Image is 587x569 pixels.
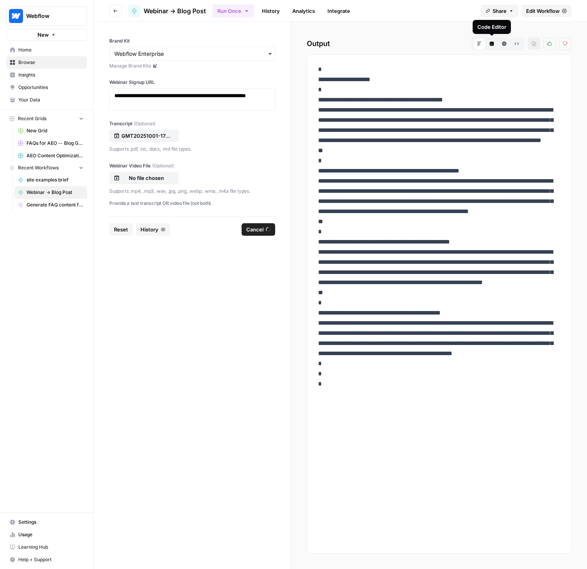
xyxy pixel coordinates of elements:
[27,127,84,134] span: New Grid
[109,200,212,206] strong: Provide a text transcript OR video file (not both).
[14,199,87,211] a: Generate FAQ content for AEO [Product/Features]
[114,50,270,58] input: Webflow Enterprise
[109,223,133,236] button: Reset
[6,69,87,81] a: Insights
[526,7,560,15] span: Edit Workflow
[14,186,87,199] a: Webinar -> Blog Post
[152,162,174,169] span: (Optional)
[18,556,84,563] span: Help + Support
[121,132,171,140] p: GMT20251001-170045_Recording.transcript.txt
[109,120,275,127] label: Transcript
[323,5,355,17] a: Integrate
[6,56,87,69] a: Browse
[14,137,87,149] a: FAQs for AEO -- Blog Grid
[18,544,84,551] span: Learning Hub
[6,29,87,41] button: New
[27,201,84,208] span: Generate FAQ content for AEO [Product/Features]
[257,5,285,17] a: History
[6,81,87,94] a: Opportunities
[212,4,254,18] button: Run Once
[18,115,46,122] span: Recent Grids
[136,223,170,236] button: History
[6,6,87,26] button: Workspace: Webflow
[18,71,84,78] span: Insights
[246,226,263,233] span: Cancel
[27,152,84,159] span: AEO Content Optimizations Grid
[141,226,158,233] span: History
[27,176,84,183] span: site examples brief
[109,162,275,169] label: Webinar Video File
[134,120,155,127] span: (Optional)
[6,94,87,106] a: Your Data
[26,12,73,20] span: Webflow
[6,516,87,528] a: Settings
[9,9,23,23] img: Webflow Logo
[109,172,179,184] button: No file chosen
[18,84,84,91] span: Opportunities
[6,553,87,566] button: Help + Support
[27,140,84,147] span: FAQs for AEO -- Blog Grid
[109,145,275,153] p: Supports .pdf, .txt, .docx, .md file types.
[18,531,84,538] span: Usage
[128,5,206,17] a: Webinar -> Blog Post
[37,31,49,39] span: New
[109,79,275,86] label: Webinar Signup URL
[109,62,275,69] a: Manage Brand Kits
[18,164,59,171] span: Recent Workflows
[6,541,87,553] a: Learning Hub
[288,5,320,17] a: Analytics
[18,46,84,53] span: Home
[14,174,87,186] a: site examples brief
[27,189,84,196] span: Webinar -> Blog Post
[6,528,87,541] a: Usage
[121,174,171,182] p: No file chosen
[114,226,128,233] span: Reset
[144,6,206,16] span: Webinar -> Blog Post
[109,187,275,195] p: Supports .mp4, .mp3, .wav, .jpg, .png, .webp, .wma, .m4a file types.
[18,519,84,526] span: Settings
[109,37,275,44] label: Brand Kit
[18,96,84,103] span: Your Data
[14,124,87,137] a: New Grid
[14,149,87,162] a: AEO Content Optimizations Grid
[242,223,275,236] button: Cancel
[6,113,87,124] button: Recent Grids
[493,7,507,15] span: Share
[481,5,518,17] button: Share
[307,37,571,50] h2: Output
[109,130,179,142] button: GMT20251001-170045_Recording.transcript.txt
[18,59,84,66] span: Browse
[6,162,87,174] button: Recent Workflows
[6,44,87,56] a: Home
[521,5,571,17] a: Edit Workflow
